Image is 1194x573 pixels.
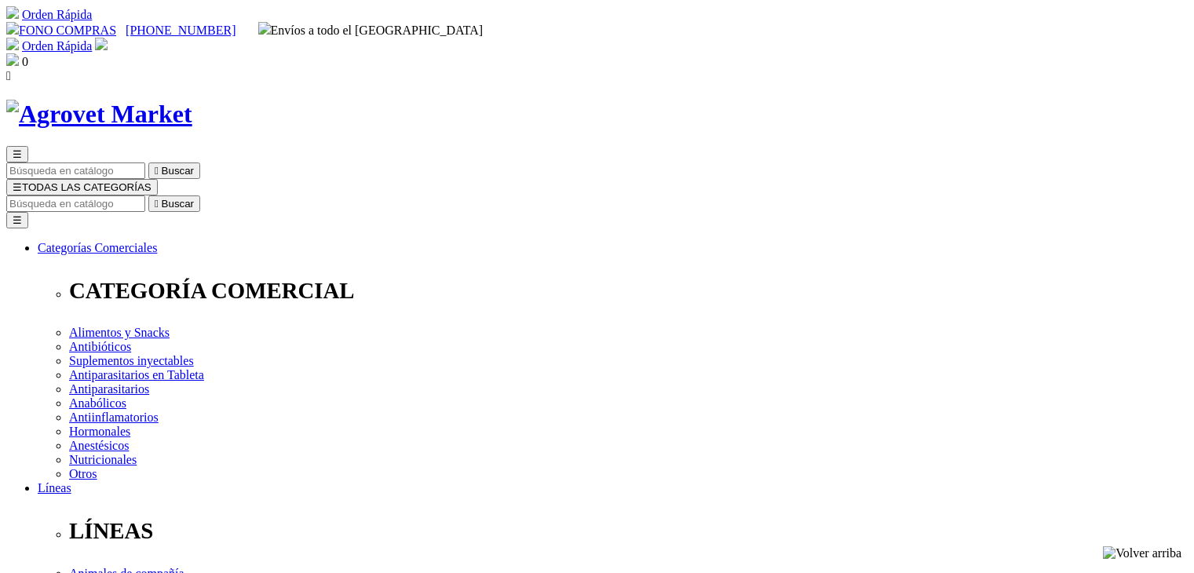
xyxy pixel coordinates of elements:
span: Buscar [162,198,194,210]
a: Acceda a su cuenta de cliente [95,39,108,53]
a: Nutricionales [69,453,137,466]
p: LÍNEAS [69,518,1188,544]
button:  Buscar [148,195,200,212]
span: ☰ [13,148,22,160]
img: Volver arriba [1103,546,1181,560]
img: delivery-truck.svg [258,22,271,35]
a: Líneas [38,481,71,495]
a: Orden Rápida [22,8,92,21]
a: Anabólicos [69,396,126,410]
span: ☰ [13,181,22,193]
span: 0 [22,55,28,68]
a: Antiparasitarios [69,382,149,396]
a: Hormonales [69,425,130,438]
a: Antibióticos [69,340,131,353]
button:  Buscar [148,162,200,179]
img: user.svg [95,38,108,50]
img: Agrovet Market [6,100,192,129]
a: Antiinflamatorios [69,411,159,424]
a: [PHONE_NUMBER] [126,24,236,37]
input: Buscar [6,195,145,212]
i:  [155,198,159,210]
input: Buscar [6,162,145,179]
button: ☰ [6,212,28,228]
i:  [155,165,159,177]
button: ☰TODAS LAS CATEGORÍAS [6,179,158,195]
a: Antiparasitarios en Tableta [69,368,204,381]
img: shopping-bag.svg [6,53,19,66]
a: Otros [69,467,97,480]
p: CATEGORÍA COMERCIAL [69,278,1188,304]
img: phone.svg [6,22,19,35]
a: Anestésicos [69,439,129,452]
a: Orden Rápida [22,39,92,53]
a: FONO COMPRAS [6,24,116,37]
span: Envíos a todo el [GEOGRAPHIC_DATA] [258,24,484,37]
img: shopping-cart.svg [6,38,19,50]
a: Categorías Comerciales [38,241,157,254]
i:  [6,69,11,82]
button: ☰ [6,146,28,162]
span: Buscar [162,165,194,177]
a: Suplementos inyectables [69,354,194,367]
img: shopping-cart.svg [6,6,19,19]
a: Alimentos y Snacks [69,326,170,339]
